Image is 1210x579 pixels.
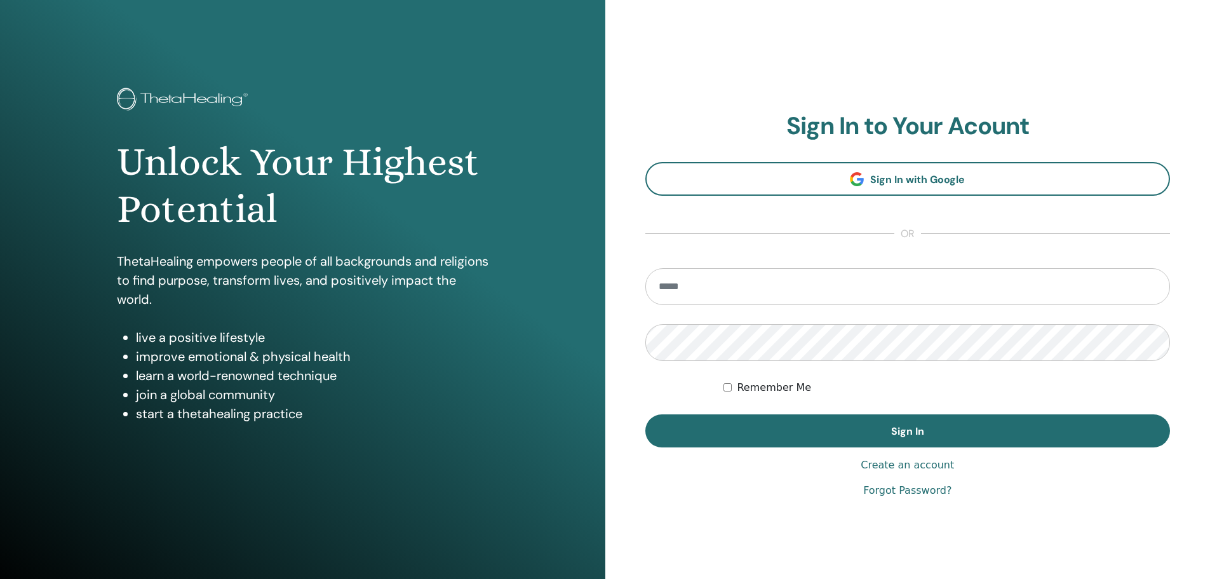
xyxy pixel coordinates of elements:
h1: Unlock Your Highest Potential [117,139,488,233]
span: Sign In with Google [870,173,965,186]
li: live a positive lifestyle [136,328,488,347]
div: Keep me authenticated indefinitely or until I manually logout [723,380,1170,395]
button: Sign In [645,414,1171,447]
p: ThetaHealing empowers people of all backgrounds and religions to find purpose, transform lives, a... [117,252,488,309]
a: Create an account [861,458,954,473]
li: learn a world-renowned technique [136,366,488,385]
span: or [894,226,921,242]
a: Forgot Password? [863,483,951,498]
a: Sign In with Google [645,162,1171,196]
li: improve emotional & physical health [136,347,488,366]
li: join a global community [136,385,488,404]
h2: Sign In to Your Acount [645,112,1171,141]
label: Remember Me [737,380,811,395]
span: Sign In [891,425,924,438]
li: start a thetahealing practice [136,404,488,423]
